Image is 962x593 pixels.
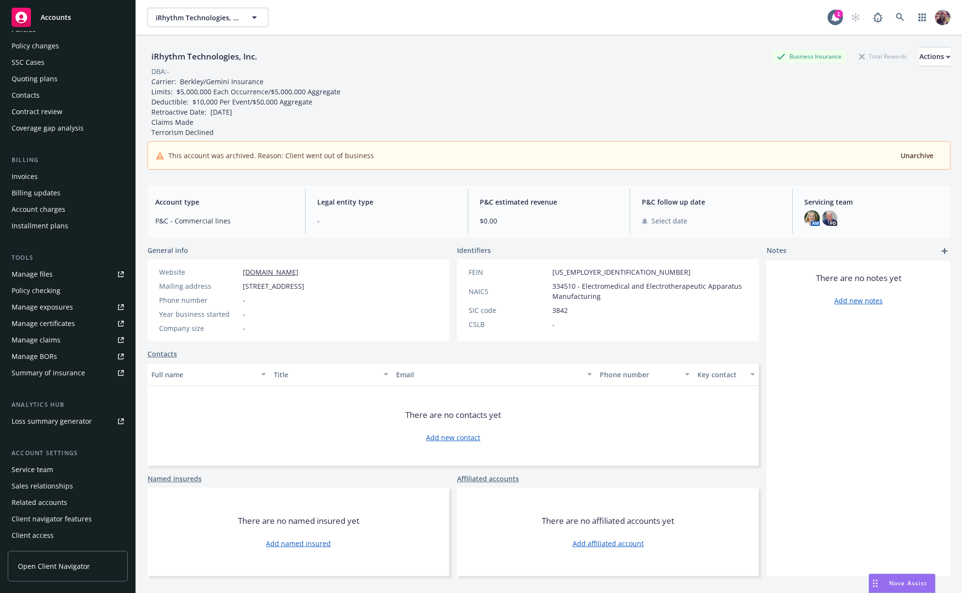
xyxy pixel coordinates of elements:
[12,365,85,381] div: Summary of insurance
[8,88,128,103] a: Contacts
[939,245,950,257] a: add
[8,349,128,364] a: Manage BORs
[552,281,747,301] span: 334510 - Electromedical and Electrotherapeutic Apparatus Manufacturing
[935,10,950,25] img: photo
[243,267,298,277] a: [DOMAIN_NAME]
[600,370,679,380] div: Phone number
[694,363,759,386] button: Key contact
[8,332,128,348] a: Manage claims
[12,283,60,298] div: Policy checking
[889,579,927,587] span: Nova Assist
[151,66,169,76] div: DBA: -
[168,150,374,161] span: This account was archived. Reason: Client went out of business
[913,8,932,27] a: Switch app
[804,197,943,207] span: Servicing team
[155,216,294,226] span: P&C - Commercial lines
[919,47,950,66] div: Actions
[159,295,239,305] div: Phone number
[12,267,53,282] div: Manage files
[834,296,883,306] a: Add new notes
[426,432,480,443] a: Add new contact
[8,511,128,527] a: Client navigator features
[12,528,54,543] div: Client access
[159,267,239,277] div: Website
[148,50,261,63] div: iRhythm Technologies, Inc.
[869,574,935,593] button: Nova Assist
[12,71,58,87] div: Quoting plans
[8,400,128,410] div: Analytics hub
[12,185,60,201] div: Billing updates
[392,363,596,386] button: Email
[900,149,934,162] button: Unarchive
[159,309,239,319] div: Year business started
[12,349,57,364] div: Manage BORs
[12,478,73,494] div: Sales relationships
[8,71,128,87] a: Quoting plans
[8,448,128,458] div: Account settings
[480,216,618,226] span: $0.00
[772,50,846,62] div: Business Insurance
[869,574,881,593] div: Drag to move
[159,323,239,333] div: Company size
[822,210,837,226] img: photo
[469,286,548,296] div: NAICS
[651,216,687,226] span: Select date
[8,299,128,315] a: Manage exposures
[8,414,128,429] a: Loss summary generator
[148,474,202,484] a: Named insureds
[243,323,245,333] span: -
[18,561,90,571] span: Open Client Navigator
[457,245,491,255] span: Identifiers
[274,370,378,380] div: Title
[317,197,456,207] span: Legal entity type
[8,528,128,543] a: Client access
[767,245,786,257] span: Notes
[816,272,902,284] span: There are no notes yet
[901,151,933,160] span: Unarchive
[596,363,694,386] button: Phone number
[396,370,581,380] div: Email
[8,316,128,331] a: Manage certificates
[8,495,128,510] a: Related accounts
[148,8,268,27] button: iRhythm Technologies, Inc.
[8,55,128,70] a: SSC Cases
[8,169,128,184] a: Invoices
[12,511,92,527] div: Client navigator features
[8,283,128,298] a: Policy checking
[846,8,865,27] a: Start snowing
[8,253,128,263] div: Tools
[480,197,618,207] span: P&C estimated revenue
[12,462,53,477] div: Service team
[148,349,177,359] a: Contacts
[266,538,331,549] a: Add named insured
[156,13,239,23] span: iRhythm Technologies, Inc.
[834,10,843,18] div: 1
[8,365,128,381] a: Summary of insurance
[8,155,128,165] div: Billing
[238,515,359,527] span: There are no named insured yet
[890,8,910,27] a: Search
[8,267,128,282] a: Manage files
[12,120,84,136] div: Coverage gap analysis
[41,14,71,21] span: Accounts
[8,4,128,31] a: Accounts
[151,77,340,137] span: Carrier: Berkley/Gemini Insurance Limits: $5,000,000 Each Occurrence/$5,000,000 Aggregate Deducti...
[542,515,674,527] span: There are no affiliated accounts yet
[552,305,568,315] span: 3842
[243,281,304,291] span: [STREET_ADDRESS]
[12,495,67,510] div: Related accounts
[12,332,60,348] div: Manage claims
[8,104,128,119] a: Contract review
[8,478,128,494] a: Sales relationships
[270,363,392,386] button: Title
[457,474,519,484] a: Affiliated accounts
[552,267,691,277] span: [US_EMPLOYER_IDENTIFICATION_NUMBER]
[697,370,744,380] div: Key contact
[12,316,75,331] div: Manage certificates
[8,202,128,217] a: Account charges
[12,218,68,234] div: Installment plans
[8,38,128,54] a: Policy changes
[12,88,40,103] div: Contacts
[854,50,912,62] div: Total Rewards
